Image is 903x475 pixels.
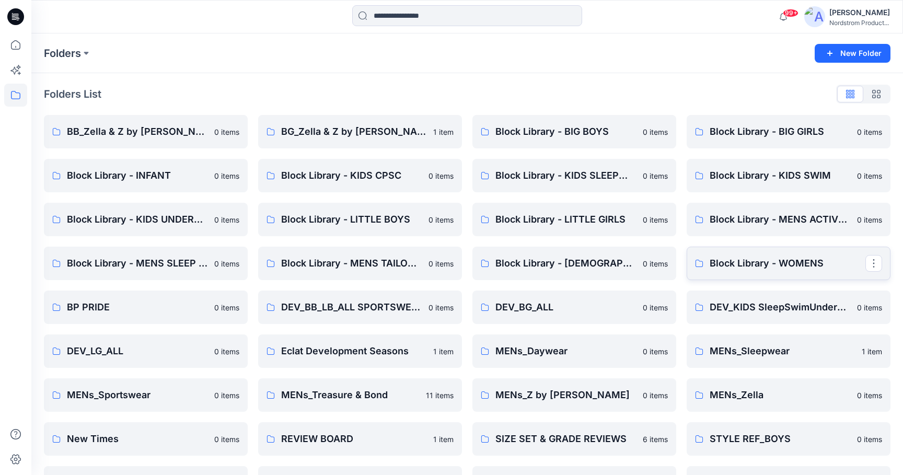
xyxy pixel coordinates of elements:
a: BG_Zella & Z by [PERSON_NAME]1 item [258,115,462,148]
a: DEV_BG_ALL0 items [472,291,676,324]
p: 0 items [643,302,668,313]
a: BP PRIDE0 items [44,291,248,324]
a: Block Library - KIDS SWIM0 items [687,159,890,192]
p: 0 items [214,258,239,269]
p: Block Library - BIG GIRLS [710,124,851,139]
a: Eclat Development Seasons1 item [258,334,462,368]
p: BB_Zella & Z by [PERSON_NAME] [67,124,208,139]
p: New Times [67,432,208,446]
p: 0 items [214,170,239,181]
img: avatar [804,6,825,27]
p: 0 items [857,126,882,137]
a: Block Library - BIG BOYS0 items [472,115,676,148]
a: MENs_Treasure & Bond11 items [258,378,462,412]
p: 0 items [429,258,454,269]
p: 0 items [643,170,668,181]
button: New Folder [815,44,890,63]
p: MENs_Z by [PERSON_NAME] [495,388,636,402]
p: Block Library - KIDS SWIM [710,168,851,183]
a: Block Library - MENS TAILORED0 items [258,247,462,280]
p: 0 items [857,170,882,181]
a: Block Library - LITTLE BOYS0 items [258,203,462,236]
p: 0 items [429,214,454,225]
p: STYLE REF_BOYS [710,432,851,446]
p: MENs_Sportswear [67,388,208,402]
a: Block Library - MENS SLEEP & UNDERWEAR0 items [44,247,248,280]
a: SIZE SET & GRADE REVIEWS6 items [472,422,676,456]
p: REVIEW BOARD [281,432,427,446]
p: BG_Zella & Z by [PERSON_NAME] [281,124,427,139]
a: STYLE REF_BOYS0 items [687,422,890,456]
p: MENs_Treasure & Bond [281,388,420,402]
p: 0 items [214,390,239,401]
p: Block Library - LITTLE GIRLS [495,212,636,227]
a: DEV_KIDS SleepSwimUnderwear_ALL0 items [687,291,890,324]
p: 0 items [429,170,454,181]
p: 0 items [214,302,239,313]
a: MENs_Sleepwear1 item [687,334,890,368]
a: Block Library - KIDS SLEEPWEAR ALL SIZES0 items [472,159,676,192]
a: DEV_LG_ALL0 items [44,334,248,368]
p: 0 items [643,214,668,225]
p: 0 items [214,126,239,137]
p: Block Library - MENS SLEEP & UNDERWEAR [67,256,208,271]
a: MENs_Daywear0 items [472,334,676,368]
p: Block Library - [DEMOGRAPHIC_DATA] MENS - MISSY [495,256,636,271]
p: 1 item [433,346,454,357]
p: Block Library - MENS TAILORED [281,256,422,271]
p: 0 items [214,214,239,225]
p: 0 items [214,346,239,357]
p: 1 item [433,434,454,445]
div: [PERSON_NAME] [829,6,890,19]
p: 0 items [643,390,668,401]
p: 11 items [426,390,454,401]
a: Block Library - KIDS UNDERWEAR ALL SIZES0 items [44,203,248,236]
a: BB_Zella & Z by [PERSON_NAME]0 items [44,115,248,148]
a: Block Library - INFANT0 items [44,159,248,192]
p: 0 items [643,126,668,137]
p: Block Library - MENS ACTIVE & SPORTSWEAR [710,212,851,227]
p: MENs_Zella [710,388,851,402]
p: Folders List [44,86,101,102]
a: Block Library - MENS ACTIVE & SPORTSWEAR0 items [687,203,890,236]
p: Eclat Development Seasons [281,344,427,358]
a: Block Library - LITTLE GIRLS0 items [472,203,676,236]
p: 0 items [857,302,882,313]
p: Block Library - BIG BOYS [495,124,636,139]
a: MENs_Zella0 items [687,378,890,412]
p: Block Library - INFANT [67,168,208,183]
p: DEV_KIDS SleepSwimUnderwear_ALL [710,300,851,315]
p: 0 items [214,434,239,445]
a: MENs_Z by [PERSON_NAME]0 items [472,378,676,412]
p: BP PRIDE [67,300,208,315]
p: 0 items [857,434,882,445]
a: Block Library - KIDS CPSC0 items [258,159,462,192]
p: DEV_LG_ALL [67,344,208,358]
a: Block Library - BIG GIRLS0 items [687,115,890,148]
div: Nordstrom Product... [829,19,890,27]
p: Block Library - LITTLE BOYS [281,212,422,227]
p: DEV_BG_ALL [495,300,636,315]
p: MENs_Sleepwear [710,344,855,358]
p: Block Library - KIDS CPSC [281,168,422,183]
p: 0 items [643,258,668,269]
p: DEV_BB_LB_ALL SPORTSWEAR [281,300,422,315]
p: 0 items [429,302,454,313]
p: Block Library - KIDS SLEEPWEAR ALL SIZES [495,168,636,183]
p: 1 item [862,346,882,357]
p: MENs_Daywear [495,344,636,358]
p: 0 items [643,346,668,357]
p: SIZE SET & GRADE REVIEWS [495,432,636,446]
p: Block Library - KIDS UNDERWEAR ALL SIZES [67,212,208,227]
p: 1 item [433,126,454,137]
a: DEV_BB_LB_ALL SPORTSWEAR0 items [258,291,462,324]
p: 0 items [857,390,882,401]
p: Block Library - WOMENS [710,256,865,271]
p: 0 items [857,214,882,225]
a: Folders [44,46,81,61]
a: New Times0 items [44,422,248,456]
a: Block Library - WOMENS [687,247,890,280]
span: 99+ [783,9,798,17]
a: REVIEW BOARD1 item [258,422,462,456]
